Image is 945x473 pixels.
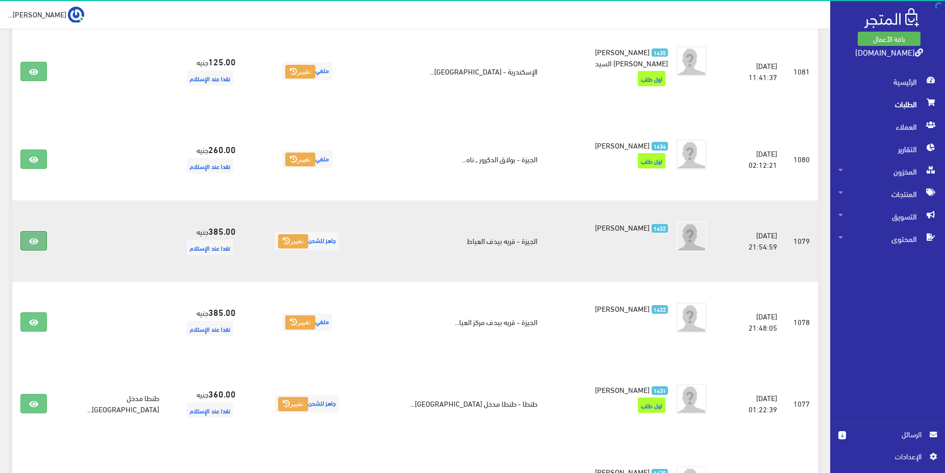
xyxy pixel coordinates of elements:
strong: 260.00 [208,142,236,156]
td: [DATE] 11:41:37 [723,24,785,118]
span: 1435 [652,48,668,57]
a: 1432 [PERSON_NAME] [562,221,668,233]
img: ... [68,7,84,23]
iframe: Drift Widget Chat Controller [12,403,51,442]
td: جنيه [167,118,244,200]
span: الطلبات [838,93,937,115]
span: نقدا عند الإستلام [187,158,233,173]
a: ... [PERSON_NAME]... [8,6,84,22]
td: طنطا مدخل [GEOGRAPHIC_DATA]... [55,363,167,445]
span: [PERSON_NAME] [595,138,650,152]
span: [PERSON_NAME] [PERSON_NAME] السيد [595,44,668,70]
img: avatar.png [676,303,707,333]
td: 1078 [785,282,818,363]
button: تغيير [285,315,315,330]
td: الإسكندرية - [GEOGRAPHIC_DATA]... [370,24,545,118]
span: 1431 [652,386,668,395]
td: [DATE] 21:48:05 [723,282,785,363]
strong: 125.00 [208,55,236,68]
span: جاهز للشحن [275,395,339,413]
strong: 360.00 [208,387,236,400]
td: [DATE] 21:54:59 [723,201,785,282]
span: نقدا عند الإستلام [187,240,233,255]
img: avatar.png [676,384,707,414]
span: [PERSON_NAME] [595,220,650,234]
td: الجيزة - قريه بيدف مركز العيا... [370,282,545,363]
a: باقة الأعمال [858,32,921,46]
span: نقدا عند الإستلام [187,403,233,418]
td: جنيه [167,201,244,282]
td: طنطا - طنطا مدخل [GEOGRAPHIC_DATA]... [370,363,545,445]
a: 1431 [PERSON_NAME] [562,384,668,395]
td: جنيه [167,24,244,118]
span: الرئيسية [838,70,937,93]
td: 1077 [785,363,818,445]
td: جنيه [167,282,244,363]
td: [DATE] 02:12:21 [723,118,785,200]
img: avatar.png [676,221,707,252]
a: التقارير [830,138,945,160]
span: 4 [838,431,846,439]
button: تغيير [285,153,315,167]
td: [DATE] 01:22:39 [723,363,785,445]
span: 1432 [652,224,668,233]
span: التسويق [838,205,937,228]
a: اﻹعدادات [838,451,937,467]
span: 1432 [652,305,668,314]
span: ملغي [282,151,332,168]
img: avatar.png [676,46,707,77]
span: نقدا عند الإستلام [187,321,233,336]
a: 1434 [PERSON_NAME] [562,139,668,151]
span: التقارير [838,138,937,160]
td: الجيزة - بولاق الدكرور ــ ناه... [370,118,545,200]
a: المحتوى [830,228,945,250]
a: [DOMAIN_NAME] [855,44,923,59]
button: تغيير [285,65,315,79]
span: المحتوى [838,228,937,250]
strong: 385.00 [208,305,236,318]
td: 1081 [785,24,818,118]
span: جاهز للشحن [275,232,339,250]
span: اول طلب [638,71,665,86]
a: 1432 [PERSON_NAME] [562,303,668,314]
img: . [864,8,919,28]
span: اول طلب [638,397,665,413]
td: 1079 [785,201,818,282]
a: المنتجات [830,183,945,205]
td: الجيزة - قريه بيدف العياط [370,201,545,282]
img: avatar.png [676,139,707,170]
a: 1435 [PERSON_NAME] [PERSON_NAME] السيد [562,46,668,68]
span: اﻹعدادات [847,451,921,462]
a: المخزون [830,160,945,183]
span: المخزون [838,160,937,183]
a: الطلبات [830,93,945,115]
span: اول طلب [638,153,665,168]
td: جنيه [167,363,244,445]
span: المنتجات [838,183,937,205]
span: [PERSON_NAME]... [8,8,66,20]
a: 4 الرسائل [838,429,937,451]
span: 1434 [652,142,668,151]
td: 1080 [785,118,818,200]
span: ملغي [282,313,332,331]
a: العملاء [830,115,945,138]
span: [PERSON_NAME] [595,382,650,396]
span: [PERSON_NAME] [595,301,650,315]
span: العملاء [838,115,937,138]
button: تغيير [278,397,308,411]
span: الرسائل [854,429,922,440]
span: نقدا عند الإستلام [187,70,233,86]
strong: 385.00 [208,224,236,237]
button: تغيير [278,234,308,248]
span: ملغي [282,62,332,80]
a: الرئيسية [830,70,945,93]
